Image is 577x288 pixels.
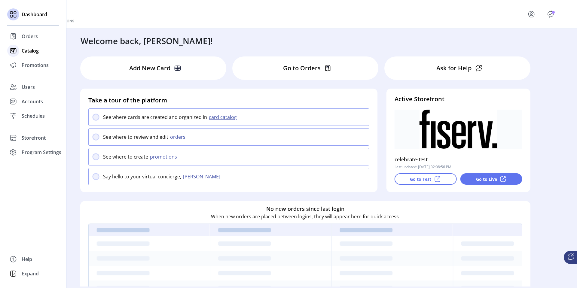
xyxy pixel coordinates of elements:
[103,114,207,121] p: See where cards are created and organized in
[103,133,168,141] p: See where to review and edit
[283,64,321,73] p: Go to Orders
[181,173,224,180] button: [PERSON_NAME]
[546,9,555,19] button: Publisher Panel
[103,153,148,160] p: See where to create
[211,213,400,220] p: When new orders are placed between logins, they will appear here for quick access.
[88,96,369,105] h4: Take a tour of the platform
[22,270,39,277] span: Expand
[395,155,428,164] p: celebrate-test
[395,164,451,170] p: Last updated: [DATE] 02:08:56 PM
[395,95,522,104] h4: Active Storefront
[22,33,38,40] span: Orders
[22,11,47,18] span: Dashboard
[207,114,240,121] button: card catalog
[266,205,344,213] h6: No new orders since last login
[476,176,497,182] p: Go to Live
[22,98,43,105] span: Accounts
[129,64,170,73] p: Add New Card
[436,64,472,73] p: Ask for Help
[22,149,61,156] span: Program Settings
[168,133,189,141] button: orders
[22,134,46,141] span: Storefront
[22,256,32,263] span: Help
[519,7,546,21] button: menu
[103,173,181,180] p: Say hello to your virtual concierge,
[22,62,49,69] span: Promotions
[410,176,431,182] p: Go to Test
[148,153,181,160] button: promotions
[22,112,45,120] span: Schedules
[22,83,35,91] span: Users
[22,47,39,54] span: Catalog
[81,35,213,47] h3: Welcome back, [PERSON_NAME]!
